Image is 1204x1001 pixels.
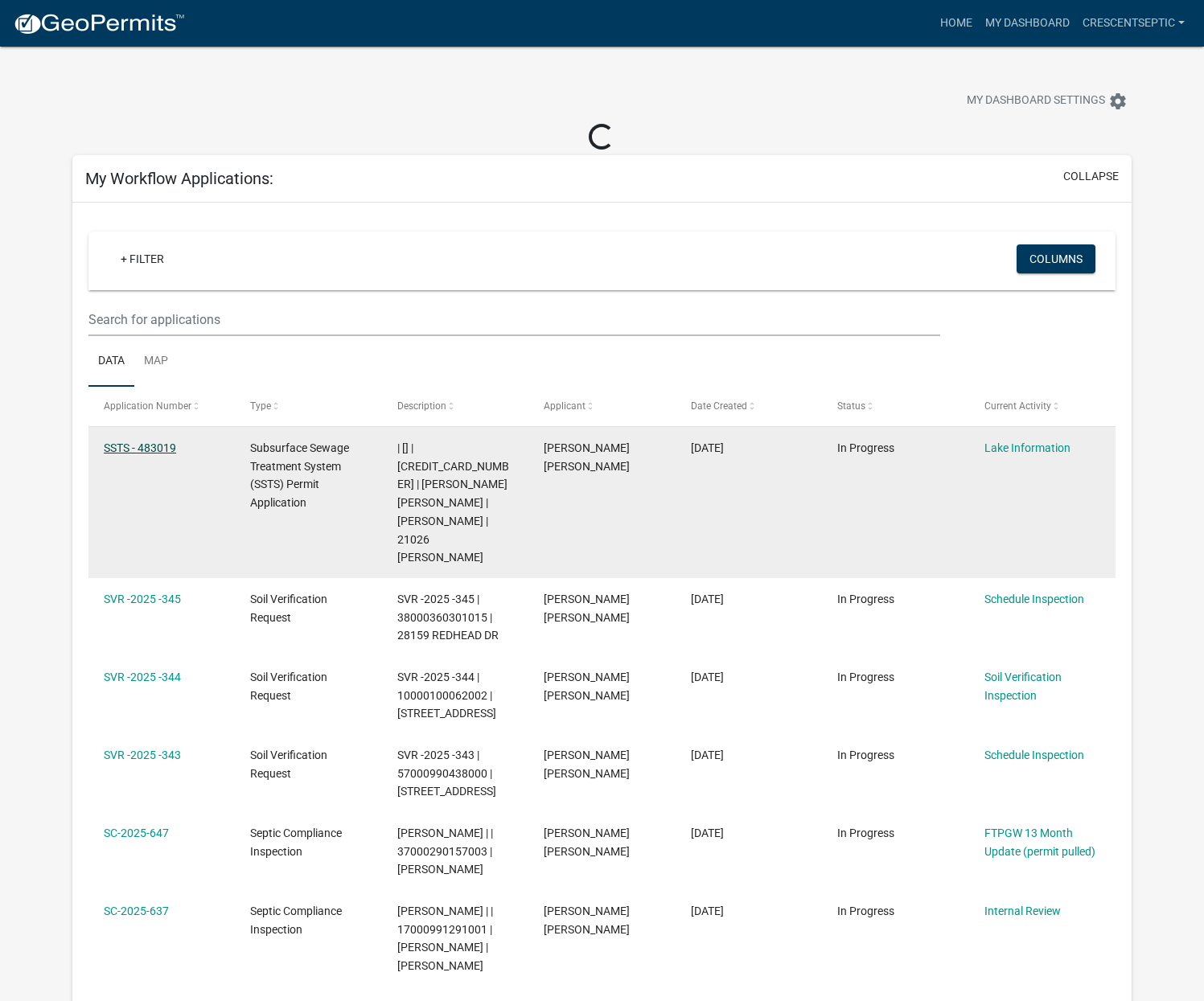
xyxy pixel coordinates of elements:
datatable-header-cell: Type [235,387,381,425]
datatable-header-cell: Current Activity [968,387,1115,425]
a: Lake Information [984,441,1070,454]
datatable-header-cell: Application Number [88,387,235,425]
span: My Dashboard Settings [967,92,1105,111]
a: FTPGW 13 Month Update (permit pulled) [984,827,1095,858]
span: In Progress [837,905,894,917]
span: In Progress [837,441,894,454]
button: collapse [1063,168,1119,185]
span: Peter Ross Johnson [544,441,630,473]
span: Peter Ross Johnson [544,827,630,858]
a: SC-2025-647 [104,827,169,839]
span: 09/23/2025 [691,441,724,454]
a: Home [934,8,979,39]
a: Map [134,336,178,388]
span: Peter Ross Johnson [544,749,630,780]
a: Schedule Inspection [984,749,1084,761]
datatable-header-cell: Description [382,387,528,425]
span: 09/18/2025 [691,905,724,917]
span: Peter Ross Johnson [544,905,630,936]
datatable-header-cell: Applicant [528,387,675,425]
a: SSTS - 483019 [104,441,176,454]
span: Michelle Jevne | | 17000991291001 | RODNEY W KVALVOG | TAMMY M KVALVOG [397,905,493,972]
span: In Progress [837,827,894,839]
button: Columns [1017,244,1095,273]
span: Date Created [691,400,747,412]
a: Soil Verification Inspection [984,671,1062,702]
datatable-header-cell: Date Created [676,387,822,425]
span: Peter Ross Johnson [544,593,630,624]
span: Type [250,400,271,412]
span: 09/23/2025 [691,671,724,683]
span: | [] | 58000010003003 | JAMES II HECKER | BETTY HECKER | 21026 HECKER RD [397,441,509,564]
span: Soil Verification Request [250,671,327,702]
a: Data [88,336,134,388]
a: SVR -2025 -344 [104,671,181,683]
button: My Dashboard Settingssettings [954,85,1140,117]
a: SC-2025-637 [104,905,169,917]
span: In Progress [837,593,894,605]
span: SVR -2025 -344 | 10000100062002 | 37957 CLITHERALL LAKE RD N [397,671,496,720]
datatable-header-cell: Status [822,387,968,425]
a: My Dashboard [979,8,1076,39]
a: Schedule Inspection [984,593,1084,605]
span: Emma Swenson | | 37000290157003 | JON SOLINGER [397,827,493,876]
span: SVR -2025 -345 | 38000360301015 | 28159 REDHEAD DR [397,593,499,642]
span: In Progress [837,671,894,683]
span: Soil Verification Request [250,749,327,780]
span: Septic Compliance Inspection [250,905,342,936]
a: Crescentseptic [1076,8,1191,39]
span: 09/20/2025 [691,827,724,839]
span: Description [397,400,446,412]
span: In Progress [837,749,894,761]
span: SVR -2025 -343 | 57000990438000 | 29216 PLEASANT LAKE RD [397,749,496,798]
a: Internal Review [984,905,1061,917]
a: SVR -2025 -345 [104,593,181,605]
a: SVR -2025 -343 [104,749,181,761]
i: settings [1108,92,1128,111]
h5: My Workflow Applications: [85,169,273,188]
span: Peter Ross Johnson [544,671,630,702]
input: Search for applications [88,303,940,336]
span: Subsurface Sewage Treatment System (SSTS) Permit Application [250,441,349,509]
span: Soil Verification Request [250,593,327,624]
span: Application Number [104,400,191,412]
span: Current Activity [984,400,1051,412]
span: Applicant [544,400,586,412]
span: 09/23/2025 [691,749,724,761]
span: Status [837,400,865,412]
span: Septic Compliance Inspection [250,827,342,858]
span: 09/23/2025 [691,593,724,605]
a: + Filter [108,244,177,273]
